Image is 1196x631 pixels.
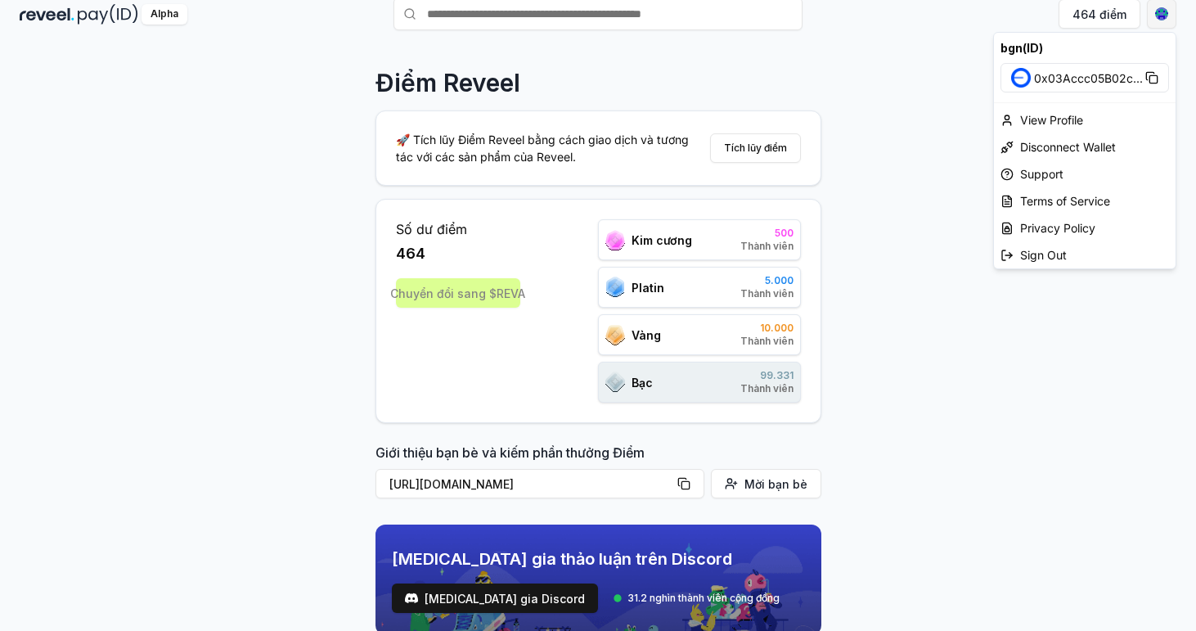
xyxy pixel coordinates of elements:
[1020,111,1083,128] font: View Profile
[1020,165,1063,183] font: Support
[1020,192,1110,210] font: Terms of Service
[994,187,1176,214] a: Terms of Service
[994,214,1176,241] a: Privacy Policy
[994,160,1176,187] a: Support
[1020,219,1095,237] font: Privacy Policy
[1020,138,1116,155] font: Disconnect Wallet
[1020,246,1067,264] font: Sign Out
[994,33,1176,63] div: bgn(ID)
[1034,71,1143,85] font: 0x03Accc05B02c ...
[1011,68,1031,88] img: Base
